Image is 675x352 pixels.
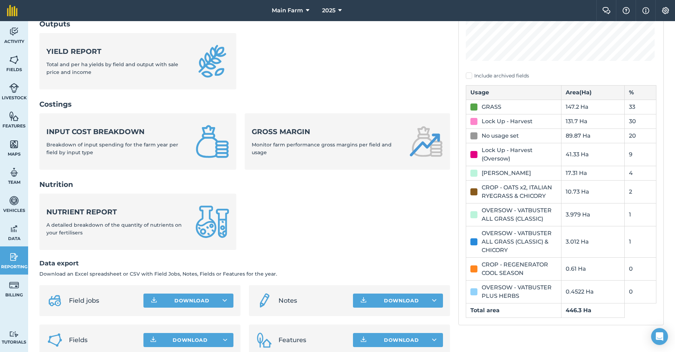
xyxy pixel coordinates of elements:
[150,296,158,305] img: Download icon
[9,224,19,234] img: svg+xml;base64,PD94bWwgdmVyc2lvbj0iMS4wIiBlbmNvZGluZz0idXRmLTgiPz4KPCEtLSBHZW5lcmF0b3I6IEFkb2JlIE...
[624,128,656,143] td: 20
[482,117,533,126] div: Lock Up - Harvest
[39,180,450,189] h2: Nutrition
[624,280,656,303] td: 0
[39,19,450,29] h2: Outputs
[409,125,443,158] img: Gross margin
[256,332,273,348] img: Features icon
[482,206,557,223] div: OVERSOW - VATBUSTER ALL GRASS (CLASSIC)
[173,337,208,344] span: Download
[561,114,624,128] td: 131.7 Ha
[252,127,401,137] strong: Gross margin
[482,132,519,140] div: No usage set
[7,5,18,16] img: fieldmargin Logo
[466,72,656,80] label: Include archived fields
[359,296,368,305] img: Download icon
[651,328,668,345] div: Open Intercom Messenger
[39,258,450,269] h2: Data export
[561,280,624,303] td: 0.4522 Ha
[353,294,443,308] button: Download
[566,307,591,314] strong: 446.3 Ha
[466,85,561,100] th: Usage
[252,142,392,156] span: Monitor farm performance gross margins per field and usage
[624,100,656,114] td: 33
[195,44,229,78] img: Yield report
[9,331,19,338] img: svg+xml;base64,PD94bWwgdmVyc2lvbj0iMS4wIiBlbmNvZGluZz0idXRmLTgiPz4KPCEtLSBHZW5lcmF0b3I6IEFkb2JlIE...
[46,222,182,236] span: A detailed breakdown of the quantity of nutrients on your fertilisers
[69,296,138,306] span: Field jobs
[69,335,138,345] span: Fields
[624,257,656,280] td: 0
[195,205,229,239] img: Nutrient report
[39,194,236,250] a: Nutrient reportA detailed breakdown of the quantity of nutrients on your fertilisers
[256,292,273,309] img: svg+xml;base64,PD94bWwgdmVyc2lvbj0iMS4wIiBlbmNvZGluZz0idXRmLTgiPz4KPCEtLSBHZW5lcmF0b3I6IEFkb2JlIE...
[642,6,649,15] img: svg+xml;base64,PHN2ZyB4bWxucz0iaHR0cDovL3d3dy53My5vcmcvMjAwMC9zdmciIHdpZHRoPSIxNyIgaGVpZ2h0PSIxNy...
[46,207,187,217] strong: Nutrient report
[9,195,19,206] img: svg+xml;base64,PD94bWwgdmVyc2lvbj0iMS4wIiBlbmNvZGluZz0idXRmLTgiPz4KPCEtLSBHZW5lcmF0b3I6IEFkb2JlIE...
[624,166,656,180] td: 4
[143,294,233,308] button: Download
[561,85,624,100] th: Area ( Ha )
[46,61,178,75] span: Total and per ha yields by field and output with sale price and income
[9,280,19,290] img: svg+xml;base64,PD94bWwgdmVyc2lvbj0iMS4wIiBlbmNvZGluZz0idXRmLTgiPz4KPCEtLSBHZW5lcmF0b3I6IEFkb2JlIE...
[561,166,624,180] td: 17.31 Ha
[46,142,178,156] span: Breakdown of input spending for the farm year per field by input type
[9,55,19,65] img: svg+xml;base64,PHN2ZyB4bWxucz0iaHR0cDovL3d3dy53My5vcmcvMjAwMC9zdmciIHdpZHRoPSI1NiIgaGVpZ2h0PSI2MC...
[245,113,450,170] a: Gross marginMonitor farm performance gross margins per field and usage
[482,183,557,200] div: CROP - OATS x2, ITALIAN RYEGRASS & CHICORY
[624,180,656,203] td: 2
[39,99,450,109] h2: Costings
[322,6,335,15] span: 2025
[561,203,624,226] td: 3.979 Ha
[9,111,19,121] img: svg+xml;base64,PHN2ZyB4bWxucz0iaHR0cDovL3d3dy53My5vcmcvMjAwMC9zdmciIHdpZHRoPSI1NiIgaGVpZ2h0PSI2MC...
[482,103,501,111] div: GRASS
[482,229,557,254] div: OVERSOW - VATBUSTER ALL GRASS (CLASSIC) & CHICORY
[561,143,624,166] td: 41.33 Ha
[624,85,656,100] th: %
[561,100,624,114] td: 147.2 Ha
[602,7,611,14] img: Two speech bubbles overlapping with the left bubble in the forefront
[353,333,443,347] button: Download
[482,260,557,277] div: CROP - REGENERATOR COOL SEASON
[9,26,19,37] img: svg+xml;base64,PD94bWwgdmVyc2lvbj0iMS4wIiBlbmNvZGluZz0idXRmLTgiPz4KPCEtLSBHZW5lcmF0b3I6IEFkb2JlIE...
[624,114,656,128] td: 30
[561,128,624,143] td: 89.87 Ha
[359,336,368,344] img: Download icon
[624,143,656,166] td: 9
[143,333,233,347] button: Download
[39,33,236,89] a: Yield reportTotal and per ha yields by field and output with sale price and income
[624,203,656,226] td: 1
[622,7,630,14] img: A question mark icon
[9,252,19,262] img: svg+xml;base64,PD94bWwgdmVyc2lvbj0iMS4wIiBlbmNvZGluZz0idXRmLTgiPz4KPCEtLSBHZW5lcmF0b3I6IEFkb2JlIE...
[9,83,19,93] img: svg+xml;base64,PD94bWwgdmVyc2lvbj0iMS4wIiBlbmNvZGluZz0idXRmLTgiPz4KPCEtLSBHZW5lcmF0b3I6IEFkb2JlIE...
[46,127,187,137] strong: Input cost breakdown
[9,139,19,150] img: svg+xml;base64,PHN2ZyB4bWxucz0iaHR0cDovL3d3dy53My5vcmcvMjAwMC9zdmciIHdpZHRoPSI1NiIgaGVpZ2h0PSI2MC...
[561,226,624,257] td: 3.012 Ha
[278,335,347,345] span: Features
[39,270,450,278] p: Download an Excel spreadsheet or CSV with Field Jobs, Notes, Fields or Features for the year.
[278,296,347,306] span: Notes
[482,283,557,300] div: OVERSOW - VATBUSTER PLUS HERBS
[661,7,670,14] img: A cog icon
[624,226,656,257] td: 1
[561,180,624,203] td: 10.73 Ha
[46,46,187,56] strong: Yield report
[39,113,236,170] a: Input cost breakdownBreakdown of input spending for the farm year per field by input type
[482,146,557,163] div: Lock Up - Harvest (Oversow)
[482,169,531,177] div: [PERSON_NAME]
[470,307,500,314] strong: Total area
[9,167,19,178] img: svg+xml;base64,PD94bWwgdmVyc2lvbj0iMS4wIiBlbmNvZGluZz0idXRmLTgiPz4KPCEtLSBHZW5lcmF0b3I6IEFkb2JlIE...
[46,332,63,348] img: Fields icon
[46,292,63,309] img: svg+xml;base64,PD94bWwgdmVyc2lvbj0iMS4wIiBlbmNvZGluZz0idXRmLTgiPz4KPCEtLSBHZW5lcmF0b3I6IEFkb2JlIE...
[195,125,229,158] img: Input cost breakdown
[561,257,624,280] td: 0.61 Ha
[272,6,303,15] span: Main Farm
